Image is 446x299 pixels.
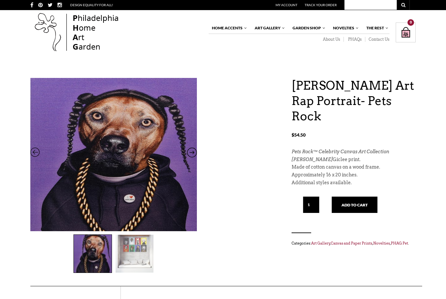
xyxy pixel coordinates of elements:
a: Home Accents [209,22,247,34]
h1: [PERSON_NAME] Art Rap Portrait- Pets Rock [292,78,416,124]
a: The Rest [363,22,389,34]
a: Novelties [330,22,359,34]
a: Contact Us [365,37,390,42]
em: [PERSON_NAME] [292,157,333,162]
a: snoop dogg as a dog [30,78,197,231]
a: PHAQs [344,37,365,42]
div: 0 [407,19,414,26]
p: Made of cotton canvas on a wood frame. [292,163,416,171]
bdi: 54.50 [292,132,306,138]
a: Track Your Order [305,3,337,7]
p: Approximately 16 x 20 inches. [292,171,416,179]
a: About Us [319,37,344,42]
span: Categories: , , , . [292,240,416,247]
a: Canvas and Paper Prints [331,241,372,246]
a: PHAG Pet [391,241,408,246]
em: Pets Rock™ Celebrity Canvas Art Collection [292,149,389,154]
p: Giclee print. [292,156,416,164]
img: snoop dogg as a dog [74,235,112,273]
a: Garden Shop [289,22,326,34]
input: Qty [303,197,319,213]
button: Add to cart [332,197,377,213]
a: Novelties [373,241,390,246]
a: Art Gallery [251,22,285,34]
p: Additional styles available. [292,179,416,187]
a: My Account [276,3,297,7]
a: Art Gallery [311,241,330,246]
span: $ [292,132,294,138]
